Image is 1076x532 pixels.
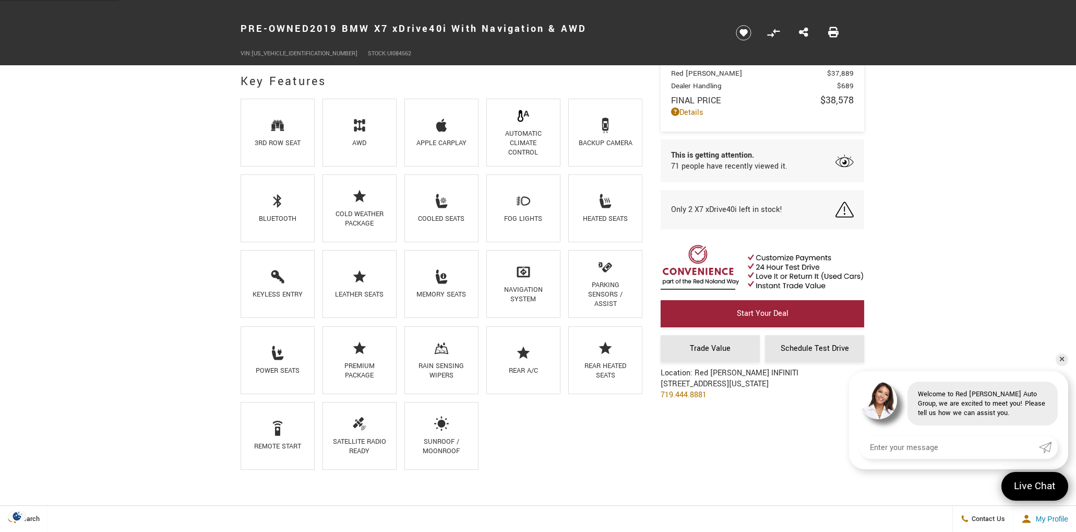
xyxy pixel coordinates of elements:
[577,280,634,309] div: Parking Sensors / Assist
[820,93,854,107] span: $38,578
[671,68,854,78] a: Red [PERSON_NAME] $37,889
[661,389,707,400] a: 719.444.8881
[671,81,837,91] span: Dealer Handling
[331,138,388,148] div: AWD
[413,290,470,299] div: Memory Seats
[249,290,306,299] div: Keyless Entry
[413,214,470,223] div: Cooled Seats
[671,68,827,78] span: Red [PERSON_NAME]
[331,290,388,299] div: Leather Seats
[799,26,808,40] a: Share this Pre-Owned 2019 BMW X7 xDrive40i With Navigation & AWD
[1032,515,1068,523] span: My Profile
[671,204,782,215] span: Only 2 X7 xDrive40i left in stock!
[387,50,411,57] span: UI084562
[5,511,29,522] img: Opt-Out Icon
[690,343,731,354] span: Trade Value
[249,366,306,375] div: Power Seats
[241,72,642,91] h2: Key Features
[969,514,1005,524] span: Contact Us
[1001,472,1068,501] a: Live Chat
[249,442,306,451] div: Remote Start
[252,50,357,57] span: [US_VEHICLE_IDENTIFICATION_NUMBER]
[766,25,781,41] button: Compare Vehicle
[837,81,854,91] span: $689
[732,25,755,41] button: Save vehicle
[413,138,470,148] div: Apple CarPlay
[765,335,864,362] a: Schedule Test Drive
[413,361,470,380] div: Rain Sensing Wipers
[1009,479,1061,493] span: Live Chat
[577,138,634,148] div: Backup Camera
[5,511,29,522] section: Click to Open Cookie Consent Modal
[331,361,388,380] div: Premium Package
[661,368,798,408] div: Location: Red [PERSON_NAME] INFINITI [STREET_ADDRESS][US_STATE]
[331,437,388,456] div: Satellite Radio Ready
[413,437,470,456] div: Sunroof / Moonroof
[249,214,306,223] div: Bluetooth
[737,308,788,319] span: Start Your Deal
[671,94,820,107] span: Final Price
[781,343,849,354] span: Schedule Test Drive
[331,209,388,228] div: Cold Weather Package
[671,150,787,161] span: This is getting attention.
[577,214,634,223] div: Heated Seats
[241,8,718,50] h1: 2019 BMW X7 xDrive40i With Navigation & AWD
[671,81,854,91] a: Dealer Handling $689
[661,335,760,362] a: Trade Value
[249,138,306,148] div: 3rd Row Seat
[671,107,854,118] a: Details
[671,161,787,172] span: 71 people have recently viewed it.
[495,366,552,375] div: Rear A/C
[827,68,854,78] span: $37,889
[671,93,854,107] a: Final Price $38,578
[859,382,897,419] img: Agent profile photo
[859,436,1039,459] input: Enter your message
[495,214,552,223] div: Fog Lights
[828,26,839,40] a: Print this Pre-Owned 2019 BMW X7 xDrive40i With Navigation & AWD
[1013,506,1076,532] button: Open user profile menu
[907,382,1058,425] div: Welcome to Red [PERSON_NAME] Auto Group, we are excited to meet you! Please tell us how we can as...
[241,22,310,36] strong: Pre-Owned
[495,129,552,157] div: Automatic Climate Control
[577,361,634,380] div: Rear Heated Seats
[661,300,864,327] a: Start Your Deal
[368,50,387,57] span: Stock:
[1039,436,1058,459] a: Submit
[495,285,552,304] div: Navigation System
[241,50,252,57] span: VIN:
